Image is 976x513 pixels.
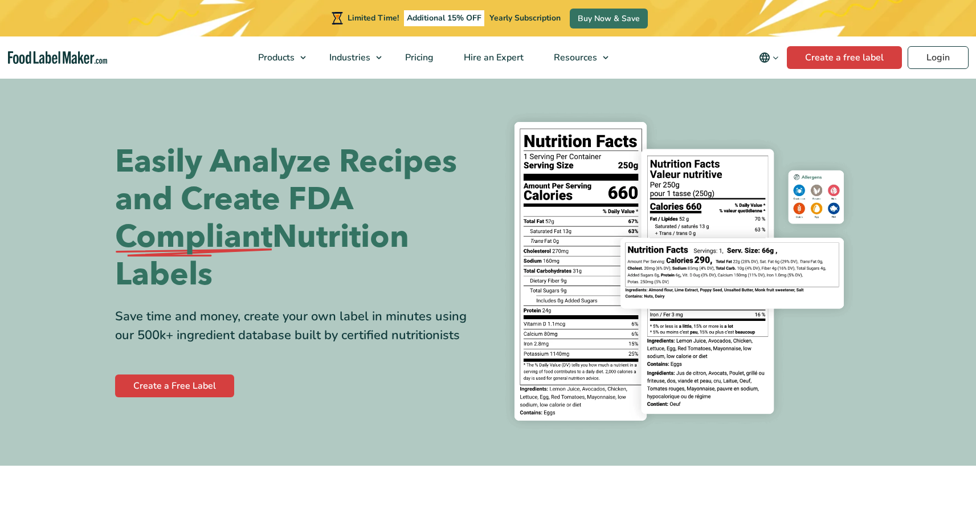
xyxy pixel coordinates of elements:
[908,46,969,69] a: Login
[8,51,107,64] a: Food Label Maker homepage
[570,9,648,28] a: Buy Now & Save
[115,143,480,294] h1: Easily Analyze Recipes and Create FDA Nutrition Labels
[402,51,435,64] span: Pricing
[115,218,272,256] span: Compliant
[550,51,598,64] span: Resources
[787,46,902,69] a: Create a free label
[449,36,536,79] a: Hire an Expert
[390,36,446,79] a: Pricing
[489,13,561,23] span: Yearly Subscription
[255,51,296,64] span: Products
[243,36,312,79] a: Products
[115,307,480,345] div: Save time and money, create your own label in minutes using our 500k+ ingredient database built b...
[115,374,234,397] a: Create a Free Label
[539,36,614,79] a: Resources
[751,46,787,69] button: Change language
[326,51,371,64] span: Industries
[404,10,484,26] span: Additional 15% OFF
[460,51,525,64] span: Hire an Expert
[315,36,387,79] a: Industries
[348,13,399,23] span: Limited Time!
